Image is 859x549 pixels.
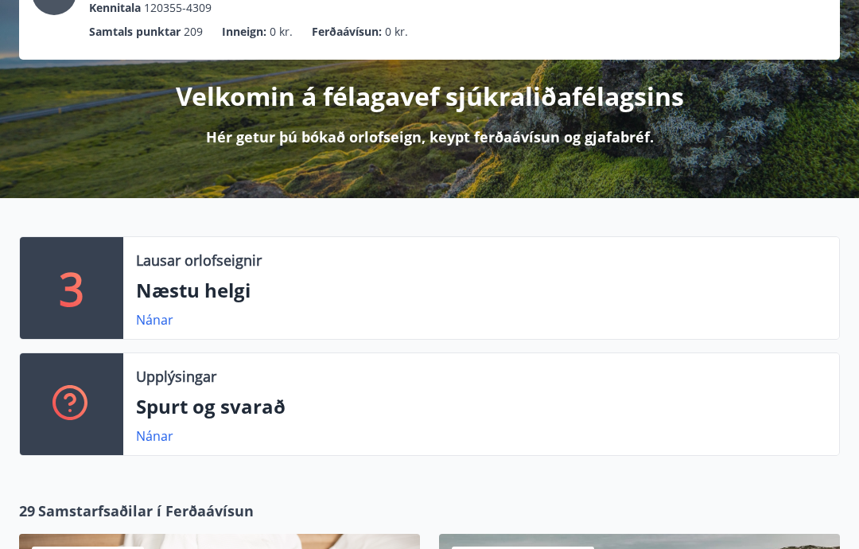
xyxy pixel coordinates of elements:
[184,23,203,41] span: 209
[206,127,654,147] p: Hér getur þú bókað orlofseign, keypt ferðaávísun og gjafabréf.
[270,23,293,41] span: 0 kr.
[136,311,173,329] a: Nánar
[176,79,684,114] p: Velkomin á félagavef sjúkraliðafélagsins
[136,393,826,420] p: Spurt og svarað
[312,23,382,41] p: Ferðaávísun :
[19,500,35,521] span: 29
[38,500,254,521] span: Samstarfsaðilar í Ferðaávísun
[136,250,262,271] p: Lausar orlofseignir
[222,23,266,41] p: Inneign :
[136,277,826,304] p: Næstu helgi
[136,366,216,387] p: Upplýsingar
[89,23,181,41] p: Samtals punktar
[385,23,408,41] span: 0 kr.
[136,427,173,445] a: Nánar
[59,258,84,318] p: 3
